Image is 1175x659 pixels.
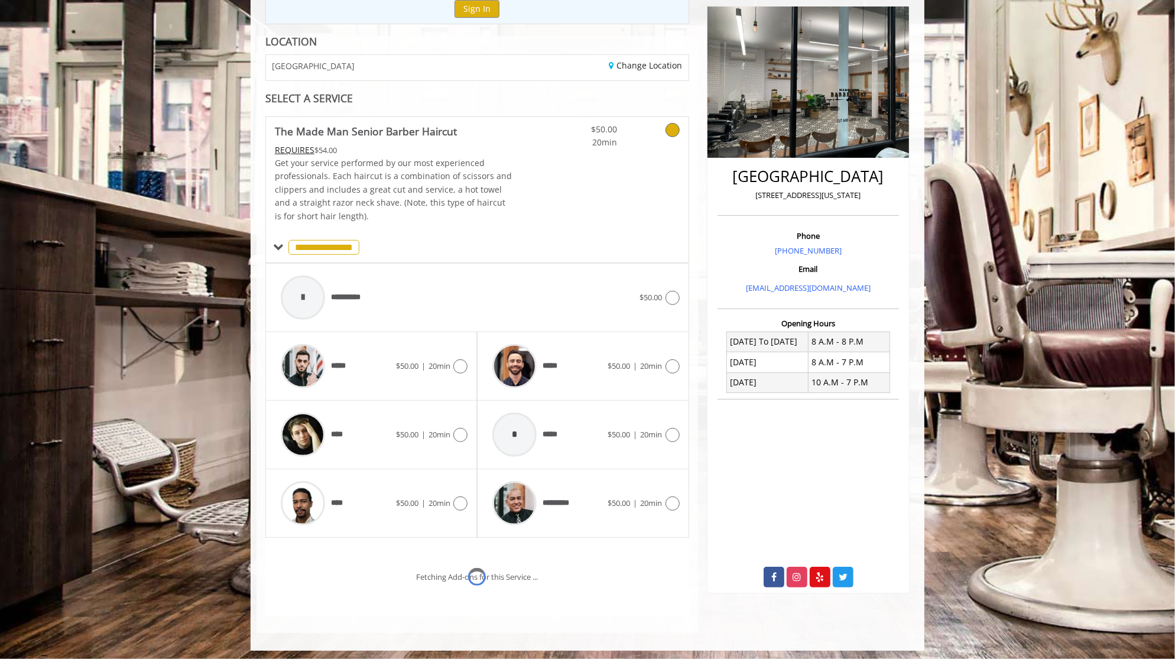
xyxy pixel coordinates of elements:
[720,168,896,185] h2: [GEOGRAPHIC_DATA]
[421,429,426,440] span: |
[634,361,638,371] span: |
[429,498,450,508] span: 20min
[547,123,617,136] span: $50.00
[608,429,631,440] span: $50.00
[634,429,638,440] span: |
[421,361,426,371] span: |
[608,361,631,371] span: $50.00
[609,60,683,71] a: Change Location
[808,352,890,372] td: 8 A.M - 7 P.M
[275,123,457,139] b: The Made Man Senior Barber Haircut
[808,332,890,352] td: 8 A.M - 8 P.M
[429,429,450,440] span: 20min
[396,498,418,508] span: $50.00
[775,245,842,256] a: [PHONE_NUMBER]
[608,498,631,508] span: $50.00
[634,498,638,508] span: |
[718,319,899,327] h3: Opening Hours
[746,283,871,293] a: [EMAIL_ADDRESS][DOMAIN_NAME]
[275,157,512,223] p: Get your service performed by our most experienced professionals. Each haircut is a combination o...
[727,372,809,392] td: [DATE]
[727,352,809,372] td: [DATE]
[265,93,689,104] div: SELECT A SERVICE
[720,189,896,202] p: [STREET_ADDRESS][US_STATE]
[275,144,314,155] span: This service needs some Advance to be paid before we block your appointment
[429,361,450,371] span: 20min
[421,498,426,508] span: |
[396,429,418,440] span: $50.00
[720,232,896,240] h3: Phone
[265,34,317,48] b: LOCATION
[727,332,809,352] td: [DATE] To [DATE]
[275,144,512,157] div: $54.00
[641,498,663,508] span: 20min
[547,136,617,149] span: 20min
[641,361,663,371] span: 20min
[396,361,418,371] span: $50.00
[272,61,355,70] span: [GEOGRAPHIC_DATA]
[640,292,663,303] span: $50.00
[808,372,890,392] td: 10 A.M - 7 P.M
[720,265,896,273] h3: Email
[416,571,538,583] div: Fetching Add-ons for this Service ...
[641,429,663,440] span: 20min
